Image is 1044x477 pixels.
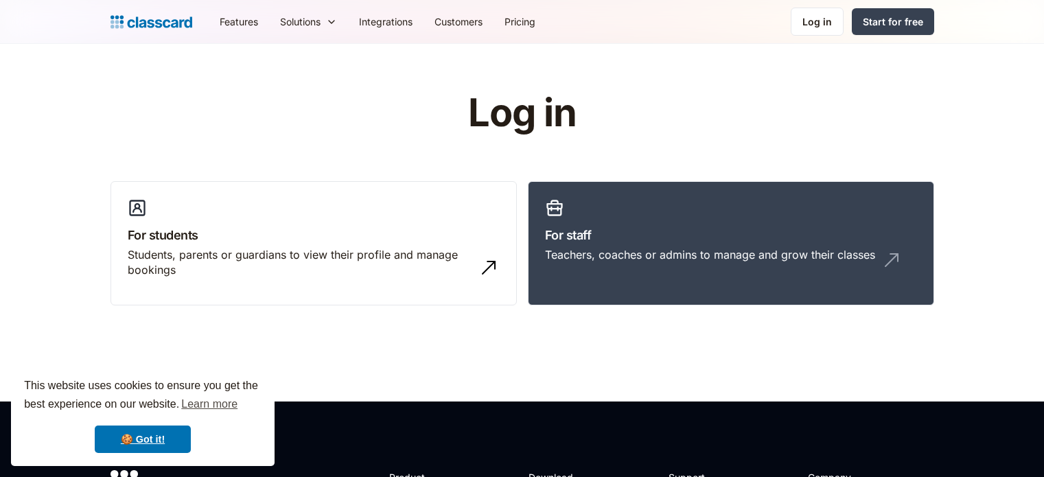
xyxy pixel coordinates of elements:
[494,6,546,37] a: Pricing
[852,8,934,35] a: Start for free
[95,426,191,453] a: dismiss cookie message
[179,394,240,415] a: learn more about cookies
[545,226,917,244] h3: For staff
[209,6,269,37] a: Features
[424,6,494,37] a: Customers
[791,8,844,36] a: Log in
[11,364,275,466] div: cookieconsent
[545,247,875,262] div: Teachers, coaches or admins to manage and grow their classes
[128,226,500,244] h3: For students
[111,12,192,32] a: Logo
[111,181,517,306] a: For studentsStudents, parents or guardians to view their profile and manage bookings
[863,14,923,29] div: Start for free
[348,6,424,37] a: Integrations
[802,14,832,29] div: Log in
[304,92,740,135] h1: Log in
[269,6,348,37] div: Solutions
[528,181,934,306] a: For staffTeachers, coaches or admins to manage and grow their classes
[280,14,321,29] div: Solutions
[128,247,472,278] div: Students, parents or guardians to view their profile and manage bookings
[24,377,262,415] span: This website uses cookies to ensure you get the best experience on our website.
